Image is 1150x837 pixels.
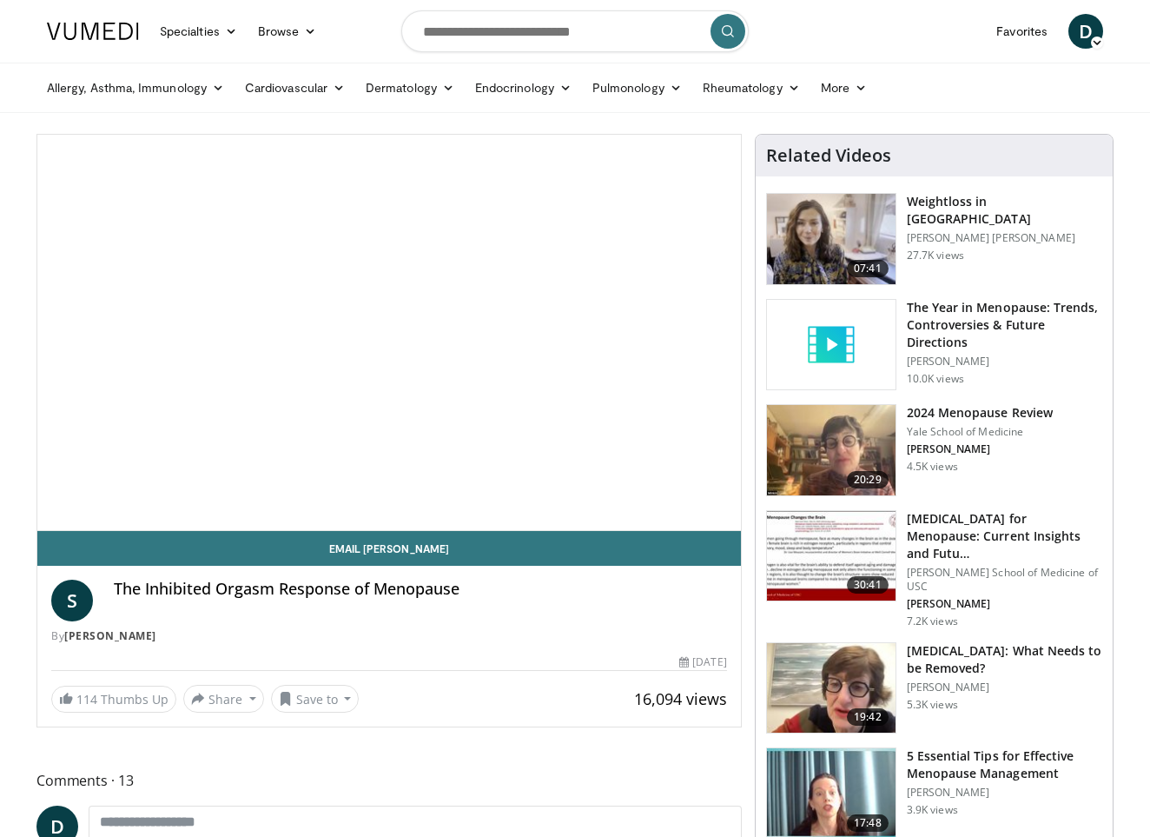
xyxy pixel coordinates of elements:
span: 16,094 views [634,688,727,709]
p: 27.7K views [907,249,964,262]
a: 07:41 Weightloss in [GEOGRAPHIC_DATA] [PERSON_NAME] [PERSON_NAME] 27.7K views [766,193,1102,285]
a: [PERSON_NAME] [64,628,156,643]
img: 692f135d-47bd-4f7e-b54d-786d036e68d3.150x105_q85_crop-smart_upscale.jpg [767,405,896,495]
a: Pulmonology [582,70,692,105]
a: Browse [248,14,327,49]
img: 47271b8a-94f4-49c8-b914-2a3d3af03a9e.150x105_q85_crop-smart_upscale.jpg [767,511,896,601]
video-js: Video Player [37,135,741,531]
a: The Year in Menopause: Trends, Controversies & Future Directions [PERSON_NAME] 10.0K views [766,299,1102,391]
p: 7.2K views [907,614,958,628]
a: Favorites [986,14,1058,49]
a: Dermatology [355,70,465,105]
a: Allergy, Asthma, Immunology [36,70,235,105]
h3: The Year in Menopause: Trends, Controversies & Future Directions [907,299,1102,351]
a: D [1068,14,1103,49]
h3: 2024 Menopause Review [907,404,1053,422]
a: More [810,70,877,105]
span: Comments 13 [36,769,742,792]
img: 4d0a4bbe-a17a-46ab-a4ad-f5554927e0d3.150x105_q85_crop-smart_upscale.jpg [767,643,896,734]
button: Share [183,685,264,713]
span: 20:29 [847,471,889,488]
p: Yale School of Medicine [907,425,1053,439]
a: S [51,580,93,621]
h3: Weightloss in [GEOGRAPHIC_DATA] [907,193,1102,228]
a: Specialties [149,14,248,49]
a: Endocrinology [465,70,582,105]
p: [PERSON_NAME] [PERSON_NAME] [907,231,1102,245]
p: [PERSON_NAME] [907,355,1102,369]
span: 114 [76,691,97,707]
a: Email [PERSON_NAME] [37,531,741,566]
a: 20:29 2024 Menopause Review Yale School of Medicine [PERSON_NAME] 4.5K views [766,404,1102,496]
input: Search topics, interventions [401,10,749,52]
p: 3.9K views [907,803,958,817]
h4: Related Videos [766,145,891,166]
a: 30:41 [MEDICAL_DATA] for Menopause: Current Insights and Futu… [PERSON_NAME] School of Medicine o... [766,510,1102,628]
a: Cardiovascular [235,70,355,105]
img: video_placeholder_short.svg [767,300,896,390]
h4: The Inhibited Orgasm Response of Menopause [114,580,727,599]
span: 17:48 [847,814,889,832]
p: 10.0K views [907,372,964,386]
a: 114 Thumbs Up [51,686,176,713]
h3: [MEDICAL_DATA]: What Needs to be Removed? [907,642,1102,677]
div: [DATE] [679,654,726,670]
p: [PERSON_NAME] [907,681,1102,694]
img: VuMedi Logo [47,23,139,40]
span: 30:41 [847,576,889,594]
p: 5.3K views [907,698,958,712]
span: 19:42 [847,708,889,726]
p: [PERSON_NAME] [907,786,1102,800]
p: [PERSON_NAME] [907,442,1053,456]
p: [PERSON_NAME] School of Medicine of USC [907,566,1102,594]
h3: [MEDICAL_DATA] for Menopause: Current Insights and Futu… [907,510,1102,562]
p: 4.5K views [907,460,958,474]
p: [PERSON_NAME] [907,597,1102,611]
div: By [51,628,727,644]
button: Save to [271,685,360,713]
a: 19:42 [MEDICAL_DATA]: What Needs to be Removed? [PERSON_NAME] 5.3K views [766,642,1102,734]
h3: 5 Essential Tips for Effective Menopause Management [907,747,1102,782]
span: 07:41 [847,260,889,277]
img: 9983fed1-7565-45be-8934-aef1103ce6e2.150x105_q85_crop-smart_upscale.jpg [767,194,896,284]
a: Rheumatology [692,70,810,105]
